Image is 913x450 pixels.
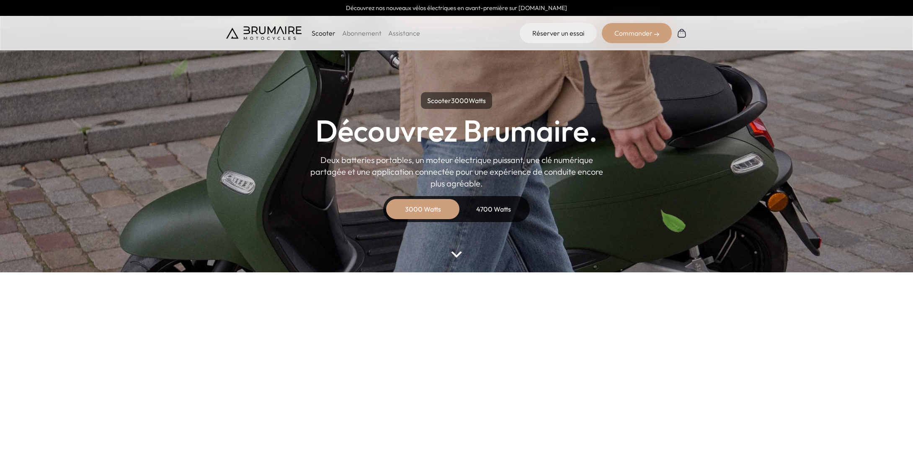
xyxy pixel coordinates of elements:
[460,199,527,219] div: 4700 Watts
[342,29,382,37] a: Abonnement
[315,116,598,146] h1: Découvrez Brumaire.
[602,23,672,43] div: Commander
[654,32,659,37] img: right-arrow-2.png
[389,199,456,219] div: 3000 Watts
[451,96,469,105] span: 3000
[310,154,603,189] p: Deux batteries portables, un moteur électrique puissant, une clé numérique partagée et une applic...
[520,23,597,43] a: Réserver un essai
[421,92,492,109] p: Scooter Watts
[388,29,420,37] a: Assistance
[451,251,462,258] img: arrow-bottom.png
[312,28,335,38] p: Scooter
[226,26,302,40] img: Brumaire Motocycles
[677,28,687,38] img: Panier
